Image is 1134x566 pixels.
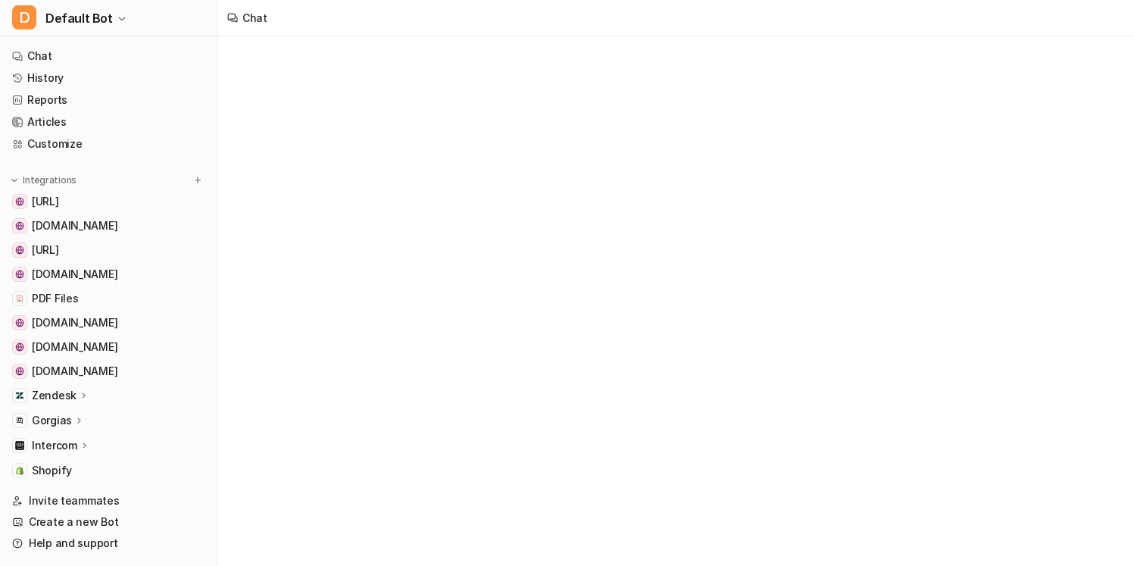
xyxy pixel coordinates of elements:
p: Integrations [23,174,77,186]
span: [DOMAIN_NAME] [32,339,117,355]
img: github.com [15,318,24,327]
a: PDF FilesPDF Files [6,288,211,309]
img: gitlab.com [15,342,24,352]
span: Default Bot [45,8,113,29]
span: [DOMAIN_NAME] [32,364,117,379]
a: Invite teammates [6,490,211,511]
a: dashboard.eesel.ai[URL] [6,239,211,261]
img: Gorgias [15,416,24,425]
a: mail.google.com[DOMAIN_NAME] [6,215,211,236]
a: Customize [6,133,211,155]
button: Integrations [6,173,81,188]
img: Zendesk [15,391,24,400]
span: [DOMAIN_NAME] [32,315,117,330]
img: example.com [15,270,24,279]
img: Shopify [15,466,24,475]
a: gitlab.com[DOMAIN_NAME] [6,336,211,358]
a: www.example.com[DOMAIN_NAME] [6,361,211,382]
a: example.com[DOMAIN_NAME] [6,264,211,285]
p: Gorgias [32,413,72,428]
span: PDF Files [32,291,78,306]
img: www.eesel.ai [15,197,24,206]
a: ShopifyShopify [6,460,211,481]
a: Chat [6,45,211,67]
div: Chat [242,10,267,26]
img: expand menu [9,175,20,186]
span: [URL] [32,242,59,258]
img: Intercom [15,441,24,450]
span: [DOMAIN_NAME] [32,218,117,233]
img: menu_add.svg [192,175,203,186]
a: www.eesel.ai[URL] [6,191,211,212]
img: PDF Files [15,294,24,303]
a: Reports [6,89,211,111]
img: www.example.com [15,367,24,376]
a: History [6,67,211,89]
p: Zendesk [32,388,77,403]
a: Articles [6,111,211,133]
span: D [12,5,36,30]
img: mail.google.com [15,221,24,230]
a: Help and support [6,533,211,554]
a: github.com[DOMAIN_NAME] [6,312,211,333]
span: [URL] [32,194,59,209]
span: Shopify [32,463,72,478]
span: [DOMAIN_NAME] [32,267,117,282]
a: Create a new Bot [6,511,211,533]
p: Intercom [32,438,77,453]
img: dashboard.eesel.ai [15,245,24,255]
